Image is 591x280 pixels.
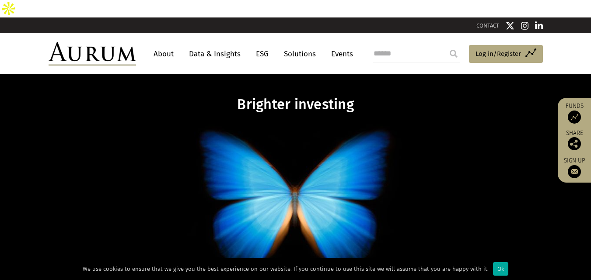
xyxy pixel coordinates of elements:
a: Sign up [562,157,587,178]
img: Aurum [49,42,136,66]
h1: Brighter investing [127,96,465,113]
img: Sign up to our newsletter [568,165,581,178]
a: Solutions [280,46,320,62]
a: Log in/Register [469,45,543,63]
img: Share this post [568,137,581,150]
span: Log in/Register [476,48,521,59]
input: Submit [445,45,462,62]
a: ESG [252,46,273,62]
a: CONTACT [476,22,499,29]
a: Events [327,46,353,62]
a: Data & Insights [185,46,245,62]
img: Twitter icon [506,21,514,30]
img: Instagram icon [521,21,529,30]
div: Share [562,130,587,150]
div: Ok [493,262,508,276]
a: Funds [562,102,587,124]
a: About [149,46,178,62]
img: Linkedin icon [535,21,543,30]
img: Access Funds [568,111,581,124]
